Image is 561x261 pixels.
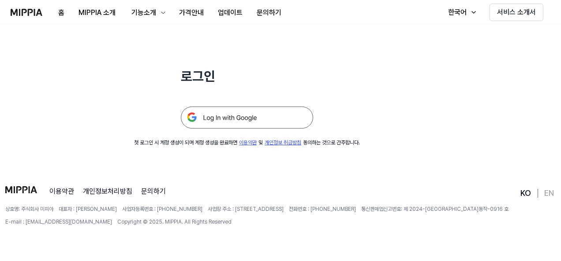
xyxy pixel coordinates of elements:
button: 업데이트 [211,4,250,22]
a: 이용약관 [239,140,257,146]
button: 기능소개 [123,4,172,22]
span: 전화번호 : [PHONE_NUMBER] [289,206,356,213]
button: 서비스 소개서 [490,4,543,21]
button: 문의하기 [250,4,288,22]
img: logo [5,186,37,193]
span: 사업장 주소 : [STREET_ADDRESS] [208,206,284,213]
a: 개인정보 취급방침 [265,140,301,146]
span: 통신판매업신고번호: 제 2024-[GEOGRAPHIC_DATA]동작-0916 호 [361,206,509,213]
h1: 로그인 [181,67,313,85]
a: 개인정보처리방침 [83,186,132,197]
img: logo [11,9,42,16]
span: 대표자 : [PERSON_NAME] [59,206,117,213]
span: Copyright © 2025. MIPPIA. All Rights Reserved [117,218,232,226]
button: 한국어 [439,4,482,21]
a: KO [520,188,531,199]
button: 가격안내 [172,4,211,22]
button: 홈 [51,4,71,22]
a: EN [544,188,554,199]
span: 상호명: 주식회사 미피아 [5,206,53,213]
div: 기능소개 [130,7,158,18]
span: E-mail : [EMAIL_ADDRESS][DOMAIN_NAME] [5,218,112,226]
span: 사업자등록번호 : [PHONE_NUMBER] [122,206,202,213]
button: MIPPIA 소개 [71,4,123,22]
div: 한국어 [446,7,468,18]
img: 구글 로그인 버튼 [181,107,313,129]
a: 이용약관 [49,186,74,197]
a: 문의하기 [141,186,166,197]
a: 업데이트 [211,0,250,25]
div: 첫 로그인 시 계정 생성이 되며 계정 생성을 완료하면 및 동의하는 것으로 간주합니다. [134,139,360,147]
